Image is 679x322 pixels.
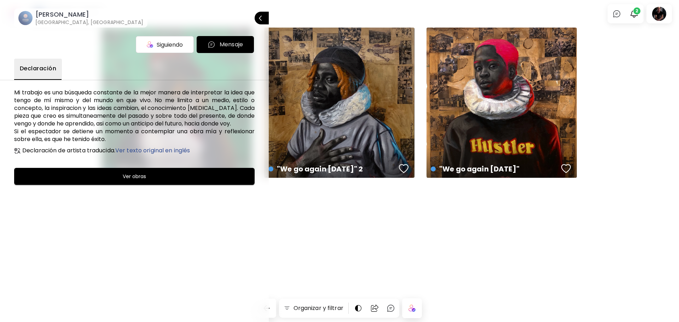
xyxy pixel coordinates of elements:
span: Declaración [20,64,56,73]
h6: Ver obras [123,172,146,181]
div: Siguiendo [136,36,194,53]
p: Mensaje [220,40,243,49]
h6: Declaración de artista traducida. [22,147,190,154]
h6: Mi trabajo es una búsqueda constante de la mejor manera de interpretar la idea que tengo de mí mi... [14,89,255,143]
button: Ver obras [14,168,255,185]
span: Siguiendo [157,40,183,49]
button: chatIconMensaje [197,36,254,53]
h6: [PERSON_NAME] [35,10,143,19]
img: chatIcon [208,41,215,48]
h6: [GEOGRAPHIC_DATA], [GEOGRAPHIC_DATA] [35,19,143,26]
span: Ver texto original en inglés [115,146,190,154]
img: icon [147,41,153,48]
